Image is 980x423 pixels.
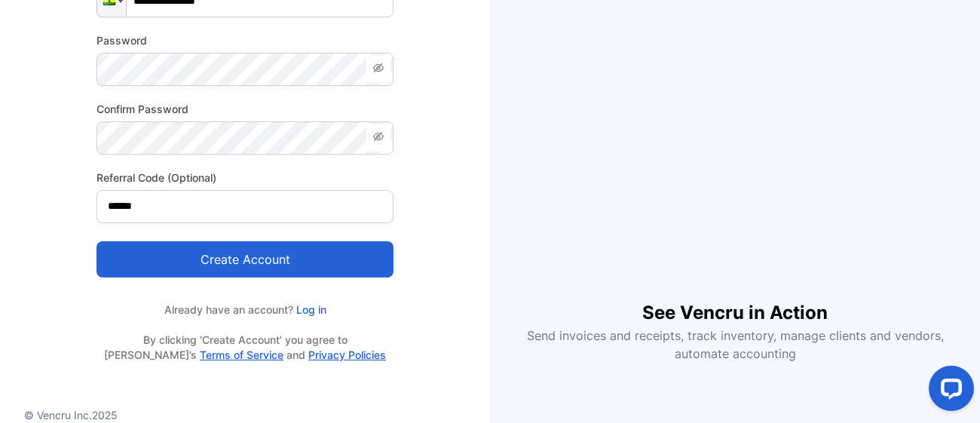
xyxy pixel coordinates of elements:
p: By clicking ‘Create Account’ you agree to [PERSON_NAME]’s and [96,333,394,363]
a: Terms of Service [200,348,283,361]
iframe: LiveChat chat widget [917,360,980,423]
p: Send invoices and receipts, track inventory, manage clients and vendors, automate accounting [518,326,952,363]
p: Already have an account? [96,302,394,317]
label: Confirm Password [96,101,394,117]
button: Create account [96,241,394,277]
h1: See Vencru in Action [642,275,828,326]
a: Log in [293,303,326,316]
iframe: YouTube video player [539,60,931,275]
a: Privacy Policies [308,348,386,361]
label: Password [96,32,394,48]
label: Referral Code (Optional) [96,170,394,185]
